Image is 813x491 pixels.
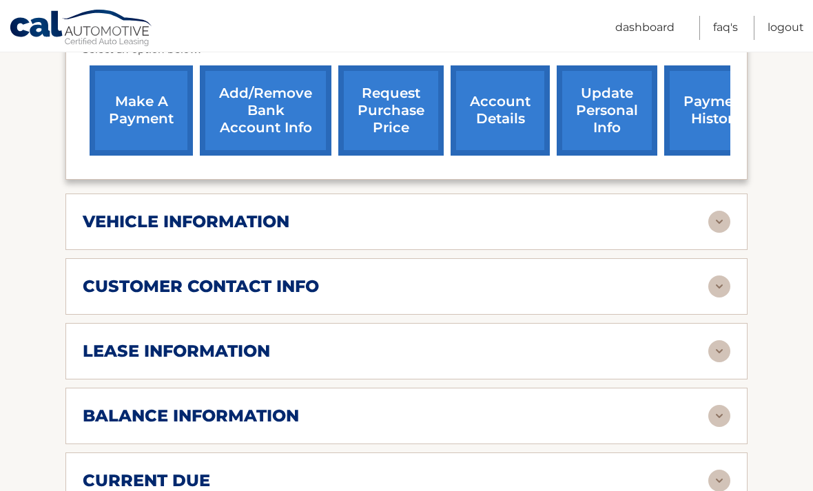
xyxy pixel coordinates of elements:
[83,276,319,297] h2: customer contact info
[708,340,730,362] img: accordion-rest.svg
[200,65,331,156] a: Add/Remove bank account info
[708,275,730,297] img: accordion-rest.svg
[615,16,675,40] a: Dashboard
[708,211,730,233] img: accordion-rest.svg
[557,65,657,156] a: update personal info
[768,16,804,40] a: Logout
[83,211,289,232] h2: vehicle information
[83,470,210,491] h2: current due
[83,341,270,362] h2: lease information
[90,65,193,156] a: make a payment
[451,65,550,156] a: account details
[664,65,768,156] a: payment history
[713,16,738,40] a: FAQ's
[708,405,730,427] img: accordion-rest.svg
[338,65,444,156] a: request purchase price
[9,9,154,49] a: Cal Automotive
[83,406,299,426] h2: balance information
